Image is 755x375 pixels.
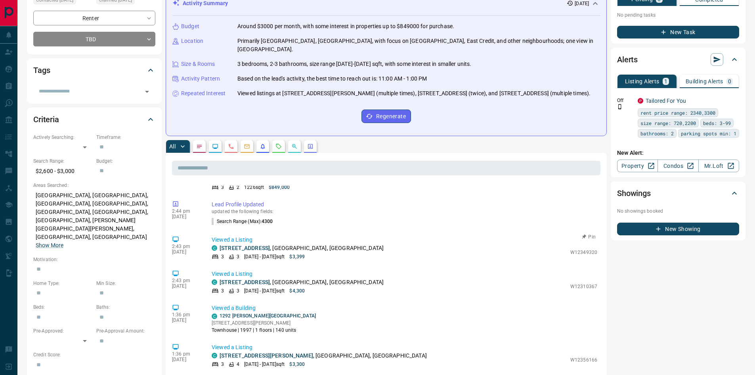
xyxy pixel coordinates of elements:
div: Alerts [617,50,739,69]
p: 0 [728,79,731,84]
div: Showings [617,184,739,203]
p: 2 [237,184,239,191]
p: updated the following fields: [212,209,597,214]
span: beds: 3-99 [703,119,731,127]
div: Tags [33,61,155,80]
p: Search Range (Max) : [212,218,273,225]
p: 3 [221,184,224,191]
p: 2:43 pm [172,278,200,283]
p: $4,300 [289,287,305,294]
div: TBD [33,32,155,46]
svg: Opportunities [291,143,298,150]
p: W12310367 [570,283,597,290]
p: Townhouse | 1997 | 1 floors | 140 units [212,327,316,334]
span: 4300 [262,219,273,224]
svg: Agent Actions [307,143,313,150]
a: [STREET_ADDRESS][PERSON_NAME] [220,352,313,359]
svg: Notes [196,143,203,150]
p: Repeated Interest [181,89,226,98]
p: W12356166 [570,356,597,363]
p: 3 [221,287,224,294]
p: Home Type: [33,280,92,287]
div: condos.ca [212,279,217,285]
p: 3 [237,253,239,260]
p: [DATE] [172,357,200,362]
svg: Calls [228,143,234,150]
h2: Tags [33,64,50,77]
p: W12349320 [570,249,597,256]
p: 1 [664,79,667,84]
p: Building Alerts [686,79,723,84]
p: [DATE] - [DATE] sqft [244,287,285,294]
p: Viewed a Listing [212,343,597,352]
div: Criteria [33,110,155,129]
svg: Push Notification Only [617,104,623,110]
p: Motivation: [33,256,155,263]
p: 2:44 pm [172,208,200,214]
div: property.ca [638,98,643,104]
p: [STREET_ADDRESS][PERSON_NAME] [212,319,316,327]
p: 1:36 pm [172,312,200,317]
svg: Requests [275,143,282,150]
svg: Listing Alerts [260,143,266,150]
p: 2:43 pm [172,244,200,249]
a: Condos [658,160,698,172]
div: condos.ca [212,353,217,358]
h2: Showings [617,187,651,200]
p: Budget [181,22,199,31]
p: Actively Searching: [33,134,92,141]
p: New Alert: [617,149,739,157]
a: [STREET_ADDRESS] [220,279,270,285]
p: Based on the lead's activity, the best time to reach out is: 11:00 AM - 1:00 PM [237,75,427,83]
p: Credit Score: [33,351,155,358]
p: Around $3000 per month, with some interest in properties up to $849000 for purchase. [237,22,454,31]
p: [DATE] [172,214,200,219]
p: 1:36 pm [172,351,200,357]
p: 3 [237,287,239,294]
button: New Task [617,26,739,38]
button: Show More [36,241,63,250]
span: parking spots min: 1 [681,129,736,137]
button: Pin [577,233,600,240]
svg: Lead Browsing Activity [212,143,218,150]
p: Lead Profile Updated [212,200,597,209]
div: condos.ca [212,245,217,251]
p: Primarily [GEOGRAPHIC_DATA], [GEOGRAPHIC_DATA], with focus on [GEOGRAPHIC_DATA], East Credit, and... [237,37,600,54]
p: All [169,144,176,149]
p: Timeframe: [96,134,155,141]
p: 3 [221,253,224,260]
p: 4 [237,361,239,368]
p: 3 bedrooms, 2-3 bathrooms, size range [DATE]-[DATE] sqft, with some interest in smaller units. [237,60,471,68]
p: Budget: [96,158,155,165]
h2: Alerts [617,53,638,66]
p: Size & Rooms [181,60,215,68]
p: 3 [221,361,224,368]
a: Property [617,160,658,172]
p: $849,000 [269,184,290,191]
a: [STREET_ADDRESS] [220,245,270,251]
p: [DATE] [172,249,200,255]
p: , [GEOGRAPHIC_DATA], [GEOGRAPHIC_DATA] [220,278,384,287]
p: 1226 sqft [244,184,264,191]
p: [DATE] [172,283,200,289]
p: [DATE] - [DATE] sqft [244,253,285,260]
p: , [GEOGRAPHIC_DATA], [GEOGRAPHIC_DATA] [220,352,427,360]
a: Mr.Loft [698,160,739,172]
p: Baths: [96,304,155,311]
button: Open [141,86,153,97]
p: , [GEOGRAPHIC_DATA], [GEOGRAPHIC_DATA] [220,244,384,252]
p: $2,600 - $3,000 [33,165,92,178]
p: Listing Alerts [625,79,659,84]
p: $3,300 [289,361,305,368]
p: Search Range: [33,158,92,165]
div: Renter [33,11,155,25]
p: Viewed listings at [STREET_ADDRESS][PERSON_NAME] (multiple times), [STREET_ADDRESS] (twice), and ... [237,89,591,98]
p: Location [181,37,203,45]
a: Tailored For You [646,98,686,104]
p: Viewed a Listing [212,270,597,278]
p: No pending tasks [617,9,739,21]
svg: Emails [244,143,250,150]
button: Regenerate [361,110,411,123]
p: Beds: [33,304,92,311]
p: Activity Pattern [181,75,220,83]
